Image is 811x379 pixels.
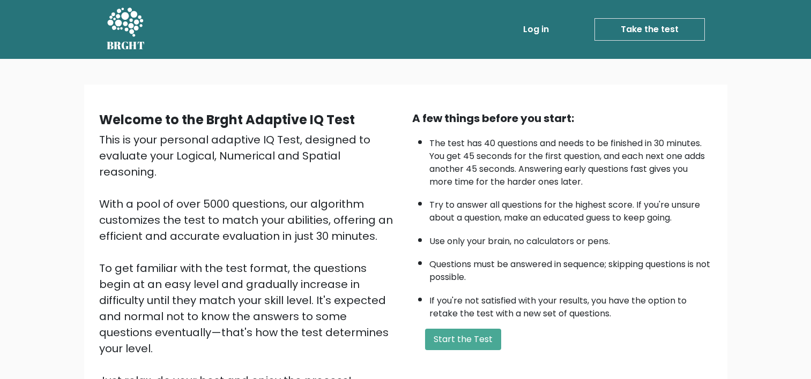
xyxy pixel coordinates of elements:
[99,111,355,128] b: Welcome to the Brght Adaptive IQ Test
[412,110,712,126] div: A few things before you start:
[429,230,712,248] li: Use only your brain, no calculators or pens.
[425,329,501,350] button: Start the Test
[429,132,712,188] li: The test has 40 questions and needs to be finished in 30 minutes. You get 45 seconds for the firs...
[107,39,145,52] h5: BRGHT
[429,253,712,284] li: Questions must be answered in sequence; skipping questions is not possible.
[594,18,705,41] a: Take the test
[429,193,712,224] li: Try to answer all questions for the highest score. If you're unsure about a question, make an edu...
[107,4,145,55] a: BRGHT
[519,19,553,40] a: Log in
[429,289,712,320] li: If you're not satisfied with your results, you have the option to retake the test with a new set ...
